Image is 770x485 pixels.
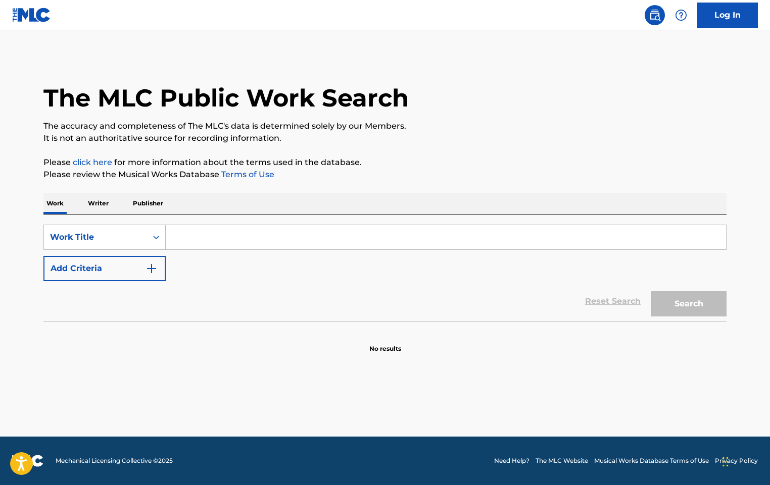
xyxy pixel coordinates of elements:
div: Help [671,5,691,25]
a: Privacy Policy [715,456,758,465]
button: Add Criteria [43,256,166,281]
form: Search Form [43,225,727,321]
h1: The MLC Public Work Search [43,83,409,113]
div: Work Title [50,231,141,243]
img: logo [12,455,43,467]
a: Terms of Use [219,170,274,179]
p: The accuracy and completeness of The MLC's data is determined solely by our Members. [43,120,727,132]
a: Musical Works Database Terms of Use [594,456,709,465]
p: Work [43,193,67,214]
div: Widget de chat [719,437,770,485]
span: Mechanical Licensing Collective © 2025 [56,456,173,465]
p: Please review the Musical Works Database [43,169,727,181]
p: It is not an authoritative source for recording information. [43,132,727,144]
a: Log In [697,3,758,28]
p: Please for more information about the terms used in the database. [43,156,727,169]
iframe: Chat Widget [719,437,770,485]
p: Publisher [130,193,166,214]
a: click here [73,157,112,167]
img: search [649,9,661,21]
p: No results [369,332,401,353]
img: help [675,9,687,21]
div: Arrastrar [723,447,729,477]
a: Need Help? [494,456,530,465]
img: MLC Logo [12,8,51,22]
a: The MLC Website [536,456,588,465]
p: Writer [85,193,112,214]
a: Public Search [645,5,665,25]
img: 9d2ae6d4665cec9f34b9.svg [146,262,158,275]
